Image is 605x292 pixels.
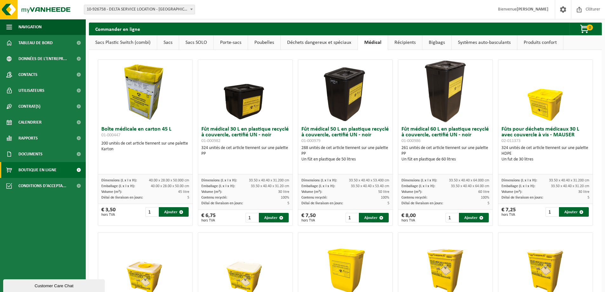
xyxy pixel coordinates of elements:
h3: Fût médical 50 L en plastique recyclé à couvercle, certifié UN - noir [301,126,389,144]
a: Déchets dangereux et spéciaux [281,35,358,50]
h3: Fût médical 60 L en plastique recyclé à couvercle, certifié UN - noir [401,126,489,144]
span: 33.50 x 40.40 x 31.20 cm [251,184,289,188]
span: Dimensions (L x l x H): [501,179,537,182]
img: 01-000979 [314,60,377,123]
a: Sacs Plastic Switch (combi) [89,35,157,50]
input: 1 [145,207,158,217]
div: Karton [101,146,189,152]
div: 324 unités de cet article tiennent sur une palette [201,145,289,157]
span: Tableau de bord [18,35,53,51]
img: 01-000447 [114,60,177,123]
span: 5 [187,196,189,200]
span: 30 litre [278,190,289,194]
span: hors TVA [501,213,516,217]
span: 100% [481,196,489,200]
span: Volume (m³): [401,190,422,194]
span: Emballage (L x l x H): [501,184,535,188]
span: Délai de livraison en jours: [301,201,343,205]
div: € 3,50 [101,207,116,217]
span: Documents [18,146,43,162]
input: 1 [446,213,459,222]
span: Volume (m³): [301,190,322,194]
h3: Boîte médicale en carton 45 L [101,126,189,139]
input: 1 [546,207,559,217]
span: 33.50 x 40.40 x 31.200 cm [549,179,589,182]
span: 60 litre [478,190,489,194]
span: Volume (m³): [201,190,222,194]
span: Délai de livraison en jours: [101,196,143,200]
span: Délai de livraison en jours: [401,201,443,205]
span: Emballage (L x l x H): [401,184,435,188]
div: Un fût en plastique de 60 litres [401,157,489,162]
span: 33.50 x 40.40 x 64.00 cm [451,184,489,188]
span: Calendrier [18,114,42,130]
span: hors TVA [101,213,116,217]
span: 33.50 x 40.40 x 53.40 cm [351,184,389,188]
span: 100% [281,196,289,200]
a: Bigbags [422,35,451,50]
span: 01-000982 [201,139,220,143]
div: 288 unités de cet article tiennent sur une palette [301,145,389,162]
span: Délai de livraison en jours: [201,201,243,205]
div: HDPE [501,151,589,157]
span: 01-000979 [301,139,320,143]
span: 5 [287,201,289,205]
span: Contenu recyclé: [401,196,427,200]
a: Récipients [388,35,422,50]
span: 5 [588,196,589,200]
span: 40.00 x 28.00 x 50.00 cm [151,184,189,188]
span: Conditions d'accepta... [18,178,66,194]
h2: Commander en ligne [89,23,146,35]
img: 02-011373 [514,60,577,123]
div: PP [201,151,289,157]
span: Navigation [18,19,42,35]
span: 0 [587,24,593,31]
span: 10-926758 - DELTA SERVICE LOCATION - ERQUINGHEM LYS [84,5,195,14]
button: Ajouter [359,213,389,222]
span: 01-000986 [401,139,420,143]
span: hors TVA [401,219,416,222]
a: Porte-sacs [214,35,248,50]
span: 33.50 x 40.40 x 53.400 cm [349,179,389,182]
a: Sacs [157,35,179,50]
a: Poubelles [248,35,280,50]
div: Un fut de 30 litres [501,157,589,162]
span: 50 litre [378,190,389,194]
span: hors TVA [201,219,216,222]
div: PP [301,151,389,157]
span: Contenu recyclé: [201,196,227,200]
span: 33.50 x 40.40 x 31.200 cm [249,179,289,182]
span: 33.50 x 40.40 x 31.20 cm [551,184,589,188]
span: Dimensions (L x l x H): [101,179,137,182]
span: Données de l'entrepr... [18,51,67,67]
span: hors TVA [301,219,316,222]
span: 33.50 x 40.40 x 64.000 cm [449,179,489,182]
span: 45 litre [178,190,189,194]
span: Volume (m³): [501,190,522,194]
span: Contenu recyclé: [301,196,327,200]
strong: [PERSON_NAME] [517,7,548,12]
span: Emballage (L x l x H): [201,184,235,188]
h3: Fût médical 30 L en plastique recyclé à couvercle, certifié UN - noir [201,126,289,144]
span: 01-000447 [101,133,120,138]
span: Emballage (L x l x H): [301,184,335,188]
img: 01-000986 [414,60,477,123]
a: Médical [358,35,388,50]
span: 02-011373 [501,139,521,143]
a: Systèmes auto-basculants [452,35,517,50]
span: 40.00 x 28.00 x 50.000 cm [149,179,189,182]
button: Ajouter [459,213,489,222]
span: Boutique en ligne [18,162,57,178]
span: Emballage (L x l x H): [101,184,135,188]
div: 261 unités de cet article tiennent sur une palette [401,145,489,162]
div: Un fût en plastique de 50 litres [301,157,389,162]
span: Contrat(s) [18,98,40,114]
div: € 8,00 [401,213,416,222]
div: PP [401,151,489,157]
span: 100% [381,196,389,200]
span: Délai de livraison en jours: [501,196,543,200]
img: 01-000982 [214,60,277,123]
input: 1 [346,213,359,222]
button: Ajouter [159,207,189,217]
